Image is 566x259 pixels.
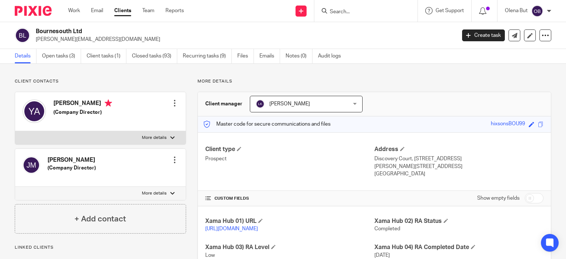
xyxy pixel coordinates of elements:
p: Prospect [205,155,374,162]
img: svg%3E [22,156,40,174]
a: Recurring tasks (9) [183,49,232,63]
img: svg%3E [22,99,46,123]
a: Email [91,7,103,14]
div: hixsonsBOU99 [491,120,525,129]
a: Audit logs [318,49,346,63]
img: Pixie [15,6,52,16]
a: Emails [259,49,280,63]
a: Notes (0) [286,49,312,63]
p: More details [142,190,167,196]
a: [URL][DOMAIN_NAME] [205,226,258,231]
i: Primary [105,99,112,107]
h4: Xama Hub 02) RA Status [374,217,544,225]
a: Closed tasks (93) [132,49,177,63]
a: Work [68,7,80,14]
p: Client contacts [15,78,186,84]
p: [PERSON_NAME][STREET_ADDRESS] [374,163,544,170]
p: More details [198,78,551,84]
span: Completed [374,226,400,231]
a: Create task [462,29,505,41]
a: Open tasks (3) [42,49,81,63]
a: Files [237,49,254,63]
a: Team [142,7,154,14]
h5: (Company Director) [48,164,96,172]
span: Low [205,253,215,258]
p: Olena But [505,7,528,14]
h3: Client manager [205,100,242,108]
input: Search [329,9,395,15]
h4: [PERSON_NAME] [53,99,112,109]
p: Discovery Court, [STREET_ADDRESS] [374,155,544,162]
p: Linked clients [15,245,186,251]
span: [DATE] [374,253,390,258]
p: Master code for secure communications and files [203,120,331,128]
h4: + Add contact [74,213,126,225]
img: svg%3E [15,28,30,43]
label: Show empty fields [477,195,520,202]
h4: Address [374,146,544,153]
h4: [PERSON_NAME] [48,156,96,164]
a: Reports [165,7,184,14]
p: More details [142,135,167,141]
h4: Xama Hub 03) RA Level [205,244,374,251]
h4: Xama Hub 01) URL [205,217,374,225]
img: svg%3E [256,99,265,108]
h5: (Company Director) [53,109,112,116]
h4: Xama Hub 04) RA Completed Date [374,244,544,251]
a: Details [15,49,36,63]
a: Client tasks (1) [87,49,126,63]
p: [PERSON_NAME][EMAIL_ADDRESS][DOMAIN_NAME] [36,36,451,43]
span: [PERSON_NAME] [269,101,310,106]
a: Clients [114,7,131,14]
h2: Bournesouth Ltd [36,28,368,35]
p: [GEOGRAPHIC_DATA] [374,170,544,178]
span: Get Support [436,8,464,13]
h4: CUSTOM FIELDS [205,196,374,202]
img: svg%3E [531,5,543,17]
h4: Client type [205,146,374,153]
